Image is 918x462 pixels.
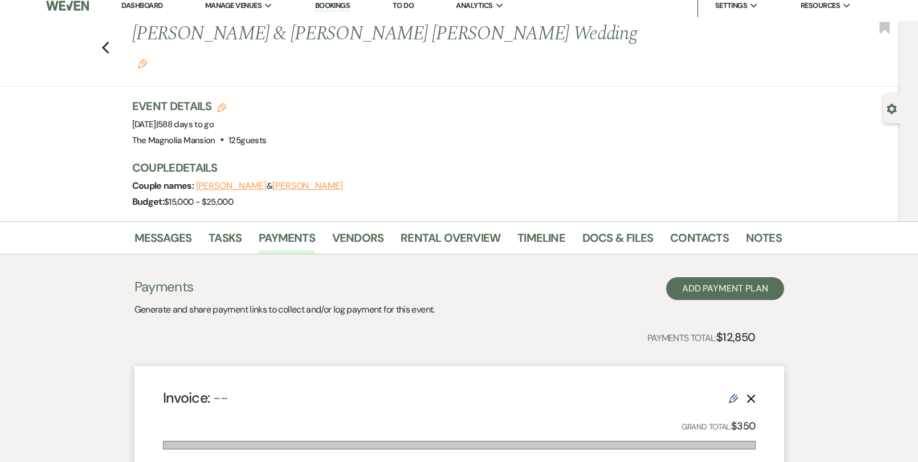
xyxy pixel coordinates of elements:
a: To Do [393,1,414,10]
span: -- [213,388,229,407]
strong: $12,850 [716,330,756,345]
h1: [PERSON_NAME] & [PERSON_NAME] [PERSON_NAME] Wedding [132,21,643,75]
strong: $350 [731,419,755,433]
h3: Couple Details [132,160,770,176]
a: Docs & Files [582,229,653,254]
span: Couple names: [132,180,196,192]
a: Vendors [332,229,383,254]
h3: Event Details [132,98,267,114]
a: Rental Overview [401,229,500,254]
span: 588 days to go [158,119,214,130]
button: Add Payment Plan [666,277,784,300]
span: & [196,180,343,192]
a: Bookings [315,1,350,11]
p: Generate and share payment links to collect and/or log payment for this event. [134,302,435,317]
button: Open lead details [887,103,897,114]
h3: Payments [134,277,435,297]
a: Payments [259,229,315,254]
p: Payments Total: [647,328,756,346]
a: Notes [746,229,782,254]
p: Grand Total: [682,418,756,435]
button: [PERSON_NAME] [196,181,267,191]
a: Timeline [517,229,565,254]
span: | [156,119,214,130]
button: Edit [138,58,147,68]
a: Dashboard [121,1,162,10]
a: Messages [134,229,192,254]
span: 125 guests [229,135,266,146]
h4: Invoice: [163,388,229,408]
span: The Magnolia Mansion [132,135,215,146]
span: Budget: [132,196,165,208]
span: [DATE] [132,119,214,130]
span: $15,000 - $25,000 [164,196,233,208]
a: Tasks [209,229,242,254]
button: [PERSON_NAME] [272,181,343,191]
a: Contacts [670,229,729,254]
